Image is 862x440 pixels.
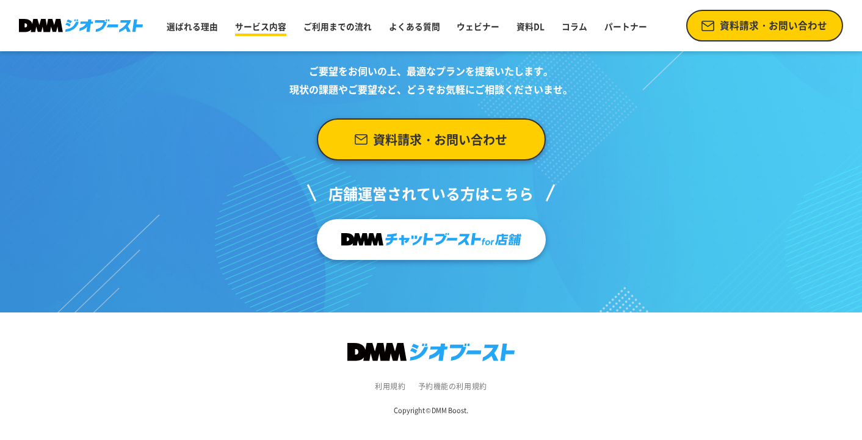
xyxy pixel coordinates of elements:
[512,15,549,37] a: 資料DL
[599,15,652,37] a: パートナー
[686,10,843,41] a: 資料請求・お問い合わせ
[19,19,143,32] img: DMMジオブースト
[452,15,504,37] a: ウェビナー
[299,15,377,37] a: ご利用までの流れ
[418,381,487,392] a: 予約機能の利用規約
[384,15,445,37] a: よくある質問
[347,343,515,361] img: DMMジオブースト
[162,15,223,37] a: 選ばれる理由
[720,18,827,33] span: 資料請求・お問い合わせ
[230,15,291,37] a: サービス内容
[394,405,469,415] small: Copyright © DMM Boost.
[373,128,507,151] span: 資料請求・お問い合わせ
[317,118,546,160] a: 資料請求・お問い合わせ
[341,228,521,251] img: チャットブーストfor店舗
[278,62,584,98] p: ご要望をお伺いの上、 最適なプランを提案いたします。 現状の課題やご要望など、 どうぞお気軽にご相談くださいませ。
[375,381,405,392] a: 利用規約
[317,219,546,260] a: チャットブーストfor店舗
[557,15,592,37] a: コラム
[306,180,556,219] p: 店舗運営されている方はこちら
